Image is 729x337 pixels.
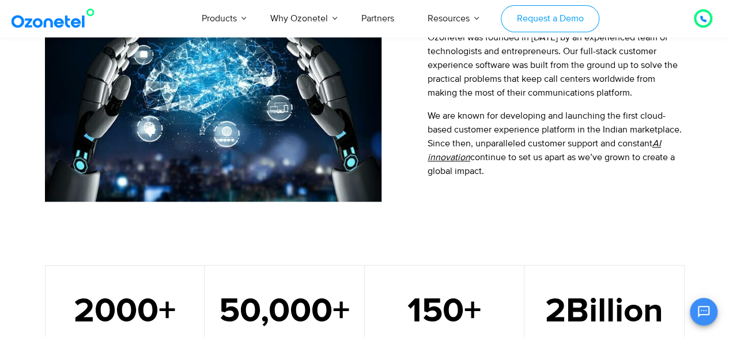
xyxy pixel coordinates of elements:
p: Ozonetel was founded in [DATE] by an experienced team of technologists and entrepreneurs. Our ful... [428,31,684,100]
span: + [158,294,190,329]
span: + [464,294,509,329]
span: 2000 [74,294,158,329]
span: 150 [407,294,464,329]
button: Open chat [690,298,717,325]
span: 50,000 [219,294,333,329]
u: AI innovation [428,138,661,163]
p: We are known for developing and launching the first cloud-based customer experience platform in t... [428,109,684,178]
span: + [333,294,350,329]
a: Request a Demo [501,5,599,32]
